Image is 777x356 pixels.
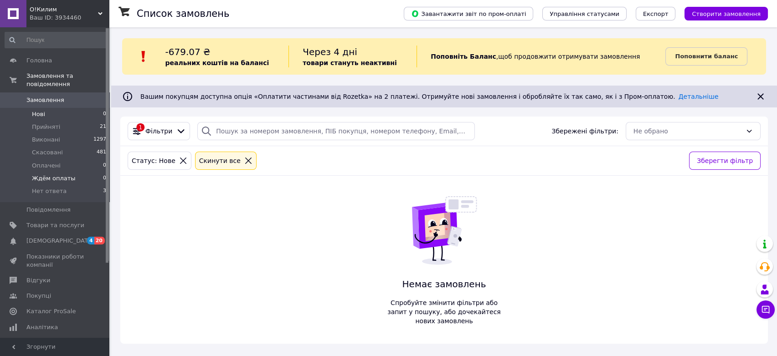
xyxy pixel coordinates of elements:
[542,7,627,20] button: Управління статусами
[30,14,109,22] div: Ваш ID: 3934460
[384,298,504,325] span: Спробуйте змінити фільтри або запит у пошуку, або дочекайтеся нових замовлень
[32,187,67,195] span: Нет ответа
[30,5,98,14] span: О!Килим
[32,136,60,144] span: Виконані
[26,221,84,229] span: Товари та послуги
[633,126,742,136] div: Не обрано
[26,237,94,245] span: [DEMOGRAPHIC_DATA]
[551,127,618,136] span: Збережені фільтри:
[93,136,106,144] span: 1297
[26,206,71,214] span: Повідомлення
[87,237,94,244] span: 4
[689,152,761,170] button: Зберегти фільтр
[140,93,718,100] span: Вашим покупцям доступна опція «Оплатити частинами від Rozetka» на 2 платежі. Отримуйте нові замов...
[417,46,665,67] div: , щоб продовжити отримувати замовлення
[679,93,719,100] a: Детальніше
[130,156,177,166] div: Статус: Нове
[675,53,738,60] b: Поповнити баланс
[384,278,504,291] span: Немає замовлень
[32,123,60,131] span: Прийняті
[643,10,669,17] span: Експорт
[97,148,106,157] span: 481
[26,292,51,300] span: Покупці
[103,162,106,170] span: 0
[137,50,150,63] img: :exclamation:
[100,123,106,131] span: 21
[636,7,676,20] button: Експорт
[26,307,76,315] span: Каталог ProSale
[32,174,76,183] span: Ждём оплаты
[103,187,106,195] span: 3
[165,59,269,66] b: реальних коштів на балансі
[665,47,747,66] a: Поповнити баланс
[103,174,106,183] span: 0
[756,300,775,319] button: Чат з покупцем
[197,122,474,140] input: Пошук за номером замовлення, ПІБ покупця, номером телефону, Email, номером накладної
[94,237,105,244] span: 20
[137,8,229,19] h1: Список замовлень
[26,323,58,331] span: Аналітика
[26,72,109,88] span: Замовлення та повідомлення
[165,46,211,57] span: -679.07 ₴
[26,276,50,285] span: Відгуки
[303,59,397,66] b: товари стануть неактивні
[411,10,526,18] span: Завантажити звіт по пром-оплаті
[5,32,107,48] input: Пошук
[675,10,768,17] a: Створити замовлення
[32,162,61,170] span: Оплачені
[32,148,63,157] span: Скасовані
[32,110,45,118] span: Нові
[26,96,64,104] span: Замовлення
[103,110,106,118] span: 0
[303,46,357,57] span: Через 4 дні
[26,253,84,269] span: Показники роботи компанії
[550,10,619,17] span: Управління статусами
[145,127,172,136] span: Фільтри
[404,7,533,20] button: Завантажити звіт по пром-оплаті
[692,10,761,17] span: Створити замовлення
[197,156,242,166] div: Cкинути все
[431,53,496,60] b: Поповніть Баланс
[26,56,52,65] span: Головна
[697,156,753,166] span: Зберегти фільтр
[684,7,768,20] button: Створити замовлення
